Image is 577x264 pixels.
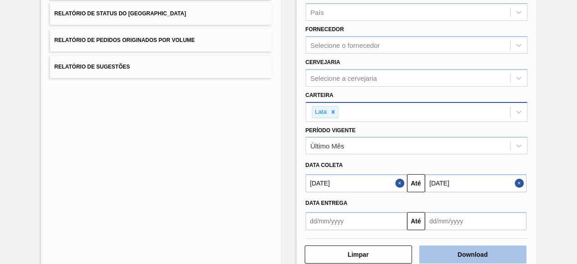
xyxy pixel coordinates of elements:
[425,212,527,230] input: dd/mm/yyyy
[407,174,425,192] button: Até
[306,26,344,32] label: Fornecedor
[306,200,348,206] span: Data entrega
[306,212,407,230] input: dd/mm/yyyy
[311,142,344,150] div: Último Mês
[50,29,272,51] button: Relatório de Pedidos Originados por Volume
[306,174,407,192] input: dd/mm/yyyy
[306,127,356,134] label: Período Vigente
[395,174,407,192] button: Close
[55,64,130,70] span: Relatório de Sugestões
[419,245,527,264] button: Download
[306,162,343,168] span: Data coleta
[55,37,195,43] span: Relatório de Pedidos Originados por Volume
[311,42,380,49] div: Selecione o fornecedor
[305,245,412,264] button: Limpar
[515,174,527,192] button: Close
[55,10,186,17] span: Relatório de Status do [GEOGRAPHIC_DATA]
[311,9,324,16] div: País
[306,92,334,98] label: Carteira
[50,56,272,78] button: Relatório de Sugestões
[306,59,340,65] label: Cervejaria
[311,74,377,82] div: Selecione a cervejaria
[407,212,425,230] button: Até
[50,3,272,25] button: Relatório de Status do [GEOGRAPHIC_DATA]
[425,174,527,192] input: dd/mm/yyyy
[312,107,328,118] div: Lata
